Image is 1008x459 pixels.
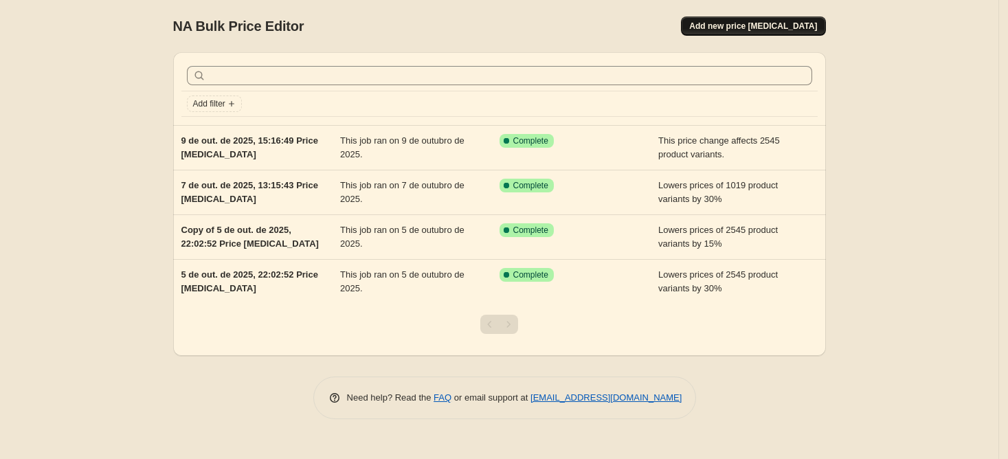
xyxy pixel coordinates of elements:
span: This job ran on 5 de outubro de 2025. [340,269,464,293]
span: 5 de out. de 2025, 22:02:52 Price [MEDICAL_DATA] [181,269,318,293]
span: Copy of 5 de out. de 2025, 22:02:52 Price [MEDICAL_DATA] [181,225,319,249]
span: This job ran on 5 de outubro de 2025. [340,225,464,249]
a: FAQ [434,392,451,403]
span: Lowers prices of 1019 product variants by 30% [658,180,778,204]
span: NA Bulk Price Editor [173,19,304,34]
span: 7 de out. de 2025, 13:15:43 Price [MEDICAL_DATA] [181,180,318,204]
span: Need help? Read the [347,392,434,403]
span: Complete [513,225,548,236]
button: Add new price [MEDICAL_DATA] [681,16,825,36]
span: This job ran on 9 de outubro de 2025. [340,135,464,159]
span: This job ran on 7 de outubro de 2025. [340,180,464,204]
span: Complete [513,180,548,191]
span: This price change affects 2545 product variants. [658,135,780,159]
span: Lowers prices of 2545 product variants by 15% [658,225,778,249]
span: Lowers prices of 2545 product variants by 30% [658,269,778,293]
nav: Pagination [480,315,518,334]
span: Complete [513,269,548,280]
button: Add filter [187,96,242,112]
span: Add new price [MEDICAL_DATA] [689,21,817,32]
span: or email support at [451,392,530,403]
a: [EMAIL_ADDRESS][DOMAIN_NAME] [530,392,682,403]
span: 9 de out. de 2025, 15:16:49 Price [MEDICAL_DATA] [181,135,318,159]
span: Complete [513,135,548,146]
span: Add filter [193,98,225,109]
